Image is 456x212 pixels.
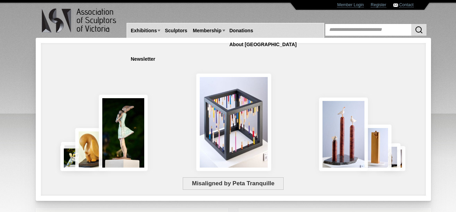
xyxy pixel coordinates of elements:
[99,95,148,171] img: Connection
[128,24,160,37] a: Exhibitions
[227,24,256,37] a: Donations
[41,7,118,34] img: logo.png
[415,26,423,34] img: Search
[319,97,368,171] img: Rising Tides
[393,3,398,7] img: Contact ASV
[371,2,386,8] a: Register
[190,24,224,37] a: Membership
[196,74,271,171] img: Misaligned
[162,24,190,37] a: Sculptors
[227,38,300,51] a: About [GEOGRAPHIC_DATA]
[183,177,284,190] span: Misaligned by Peta Tranquille
[337,2,364,8] a: Member Login
[360,125,392,171] img: Little Frog. Big Climb
[399,2,413,8] a: Contact
[128,53,158,66] a: Newsletter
